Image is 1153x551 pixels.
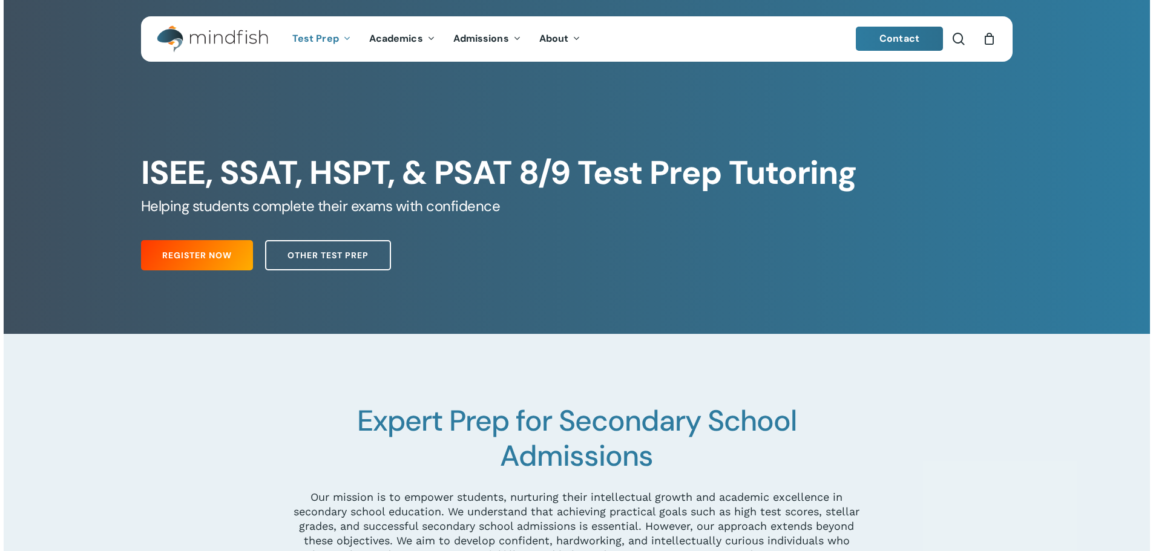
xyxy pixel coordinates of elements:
a: About [530,34,590,44]
a: Admissions [444,34,530,44]
span: Expert Prep for Secondary School Admissions [357,402,797,475]
span: Contact [879,32,919,45]
span: Admissions [453,32,509,45]
a: Test Prep [283,34,360,44]
h1: ISEE, SSAT, HSPT, & PSAT 8/9 Test Prep Tutoring [141,154,1012,192]
span: About [539,32,569,45]
a: Cart [983,32,996,45]
a: Register Now [141,240,253,270]
span: Academics [369,32,423,45]
a: Other Test Prep [265,240,391,270]
span: Other Test Prep [287,249,369,261]
a: Contact [856,27,943,51]
h5: Helping students complete their exams with confidence [141,197,1012,216]
span: Register Now [162,249,232,261]
span: Test Prep [292,32,339,45]
header: Main Menu [141,16,1013,62]
a: Academics [360,34,444,44]
nav: Main Menu [283,16,590,62]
